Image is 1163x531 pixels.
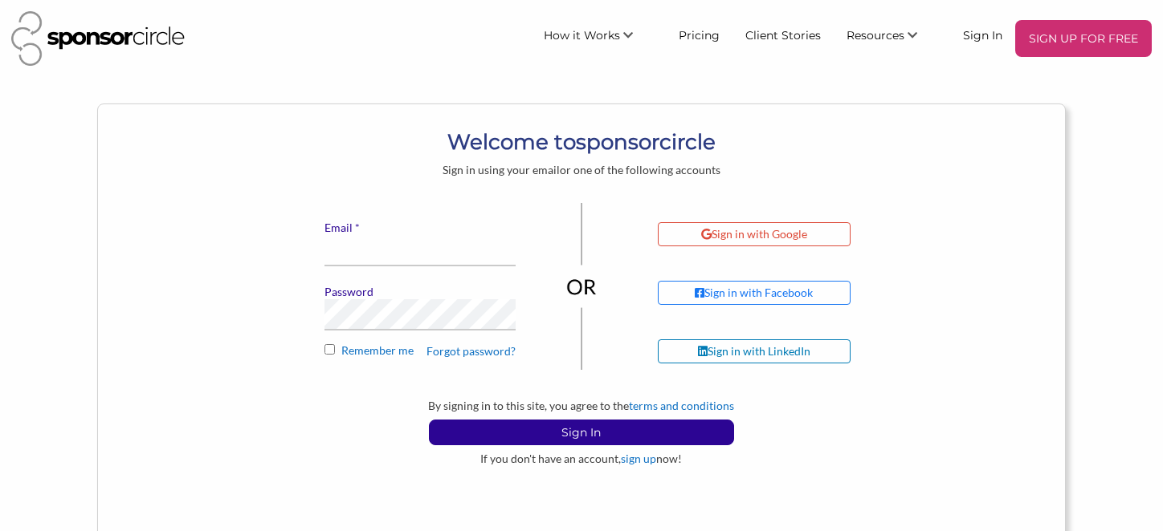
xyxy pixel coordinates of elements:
[429,420,734,445] button: Sign In
[259,163,904,177] div: Sign in using your email
[621,452,656,465] a: sign up
[576,129,659,155] b: sponsor
[324,344,335,355] input: Remember me
[544,28,620,43] span: How it Works
[560,163,720,176] span: or one of the following accounts
[698,344,810,359] div: Sign in with LinkedIn
[701,227,807,241] div: Sign in with Google
[658,281,892,305] a: Sign in with Facebook
[11,11,185,66] img: Sponsor Circle Logo
[695,286,813,300] div: Sign in with Facebook
[629,399,734,412] a: terms and conditions
[658,339,892,363] a: Sign in with LinkedIn
[426,344,516,359] a: Forgot password?
[732,20,834,49] a: Client Stories
[531,20,666,57] li: How it Works
[666,20,732,49] a: Pricing
[1022,26,1145,51] p: SIGN UP FOR FREE
[847,28,904,43] span: Resources
[259,128,904,156] h1: Welcome to circle
[834,20,950,57] li: Resources
[566,203,597,370] img: or-divider-vertical-04be836281eac2ff1e2d8b3dc99963adb0027f4cd6cf8dbd6b945673e6b3c68b.png
[430,420,733,444] p: Sign In
[658,222,892,246] a: Sign in with Google
[259,399,904,466] div: By signing in to this site, you agree to the If you don't have an account, now!
[324,285,516,299] label: Password
[324,221,516,235] label: Email
[950,20,1015,49] a: Sign In
[324,343,516,367] label: Remember me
